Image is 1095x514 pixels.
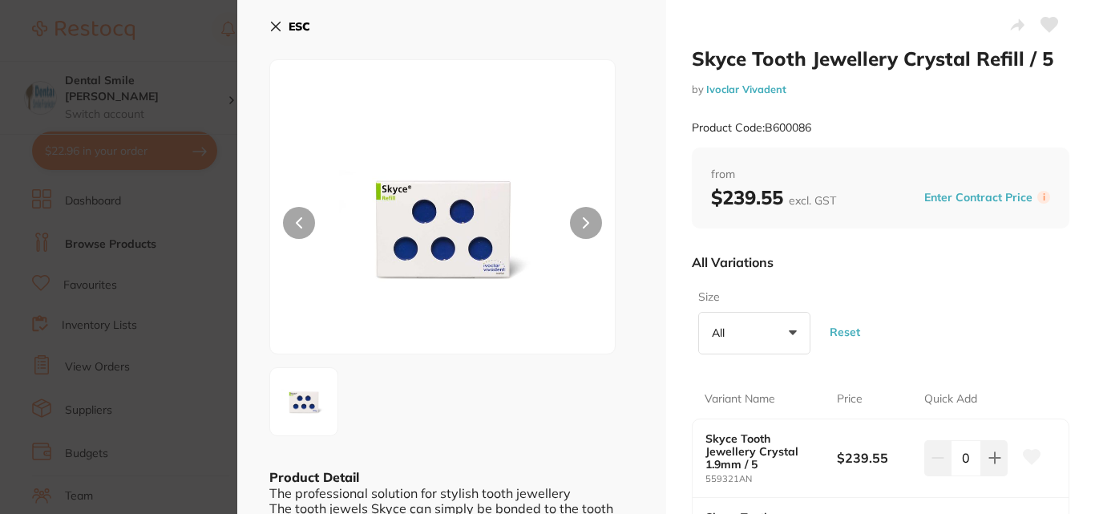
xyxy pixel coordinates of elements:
img: Ni1qcGc [339,100,546,354]
button: All [698,312,810,355]
p: Variant Name [705,391,775,407]
label: Size [698,289,806,306]
p: Quick Add [924,391,977,407]
button: Enter Contract Price [919,190,1037,205]
b: $239.55 [711,185,836,209]
p: All Variations [692,254,774,270]
small: Product Code: B600086 [692,121,811,135]
b: $239.55 [837,449,915,467]
p: Price [837,391,863,407]
b: Product Detail [269,469,359,485]
p: All [712,326,731,340]
b: Skyce Tooth Jewellery Crystal 1.9mm / 5 [705,432,823,471]
small: by [692,83,1069,95]
small: 559321AN [705,474,837,484]
img: Ni1qcGc [275,373,333,431]
span: excl. GST [789,193,836,208]
button: Reset [825,302,865,361]
a: Ivoclar Vivadent [706,83,786,95]
b: ESC [289,19,310,34]
button: ESC [269,13,310,40]
span: from [711,167,1050,183]
h2: Skyce Tooth Jewellery Crystal Refill / 5 [692,47,1069,71]
label: i [1037,191,1050,204]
